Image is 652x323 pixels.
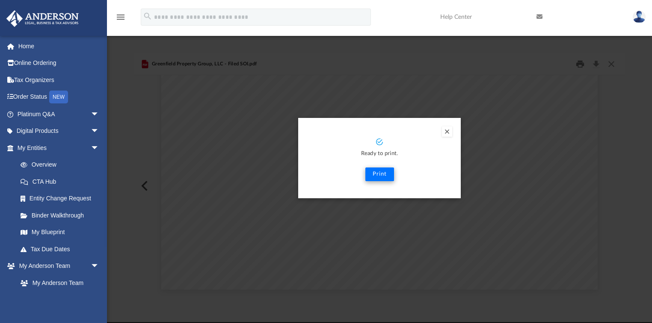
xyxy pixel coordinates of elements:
[12,274,104,291] a: My Anderson Team
[4,10,81,27] img: Anderson Advisors Platinum Portal
[143,12,152,21] i: search
[6,38,112,55] a: Home
[116,12,126,22] i: menu
[12,207,112,224] a: Binder Walkthrough
[633,11,646,23] img: User Pic
[91,139,108,157] span: arrow_drop_down
[6,88,112,106] a: Order StatusNEW
[12,291,108,308] a: Anderson System
[12,156,112,173] a: Overview
[12,190,112,207] a: Entity Change Request
[49,91,68,103] div: NEW
[134,53,625,296] div: Preview
[6,71,112,88] a: Tax Organizers
[6,123,112,140] a: Digital Productsarrow_drop_down
[116,16,126,22] a: menu
[91,258,108,275] span: arrow_drop_down
[12,173,112,190] a: CTA Hub
[12,241,112,258] a: Tax Due Dates
[6,258,108,275] a: My Anderson Teamarrow_drop_down
[91,123,108,140] span: arrow_drop_down
[91,106,108,123] span: arrow_drop_down
[365,167,394,181] button: Print
[6,139,112,156] a: My Entitiesarrow_drop_down
[307,149,452,159] p: Ready to print.
[6,55,112,72] a: Online Ordering
[12,224,108,241] a: My Blueprint
[6,106,112,123] a: Platinum Q&Aarrow_drop_down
